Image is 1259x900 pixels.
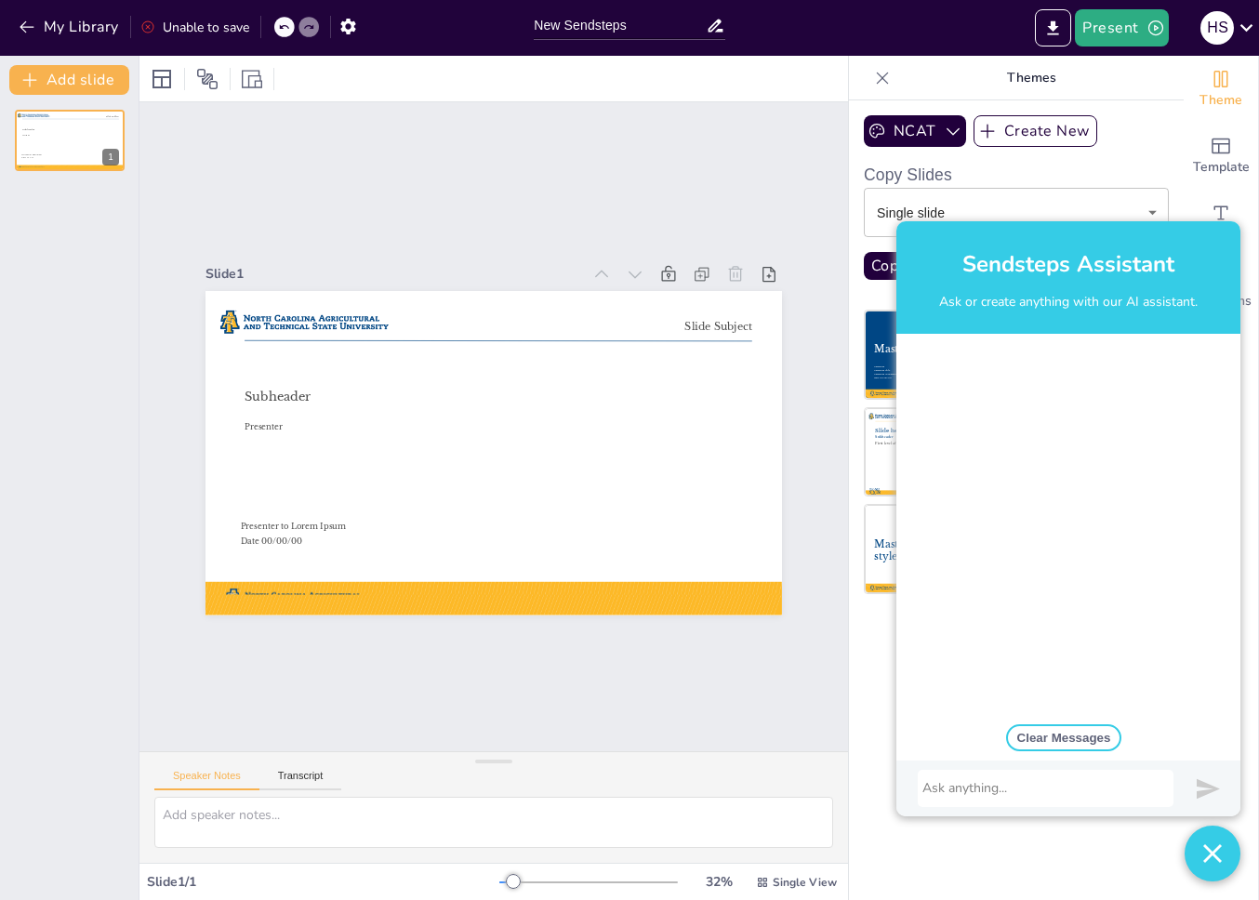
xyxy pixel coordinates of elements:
div: First level of information [875,442,943,445]
span: Master title slide style [245,351,647,396]
div: 1 [102,149,119,165]
div: Presenter [874,366,918,369]
h6: Copy Slides [864,162,1169,188]
p: Themes [897,56,1165,100]
button: Present [1075,9,1168,46]
span: Date 00/00/00 [21,156,33,158]
button: Transcript [259,770,342,790]
span: Presenter [22,135,30,137]
span: Date 00/00/00 [241,536,303,545]
div: Add ready made slides [1184,123,1258,190]
div: Slide 1 / 1 [147,873,499,891]
div: [DOMAIN_NAME] [868,488,881,497]
span: Master title slide style [22,121,99,129]
div: Slide header [875,427,1013,433]
span: Presenter [245,421,283,430]
div: Presenter to Lorem Ipsum [874,373,918,376]
div: Change the overall theme [1184,56,1258,123]
div: Unable to save [140,19,249,36]
div: Presenter Title [874,369,918,372]
div: Layout [147,64,177,94]
div: Add text boxes [1184,190,1258,257]
span: Presenter to Lorem Ipsum [21,153,42,155]
span: Position [196,68,219,90]
span: Subheader [245,389,311,404]
button: Export to PowerPoint [1035,9,1071,46]
button: Add slide [9,65,129,95]
input: Insert title [534,12,706,39]
div: Master transition slide style [874,538,1012,562]
span: Template [1193,157,1250,178]
button: Create New [974,115,1098,147]
div: h s [1200,11,1234,45]
button: My Library [14,12,126,42]
span: Subheader [22,128,35,131]
div: 1 [15,110,125,171]
button: CopySingle [864,252,960,280]
button: h s [1200,9,1234,46]
div: 32 % [696,873,741,891]
div: Resize presentation [238,64,266,94]
span: Presenter to Lorem Ipsum [241,522,346,531]
span: Theme [1199,90,1242,111]
span: Single View [773,875,837,890]
div: Slide 1 [205,265,581,283]
div: Master title slide style [874,343,1012,355]
span: Slide Subject [684,320,751,333]
div: Date 00/00/00 [874,377,918,380]
div: Single slide [864,188,1169,237]
button: NCAT [864,115,966,147]
div: Subheader [875,434,1012,438]
button: Speaker Notes [154,770,259,790]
